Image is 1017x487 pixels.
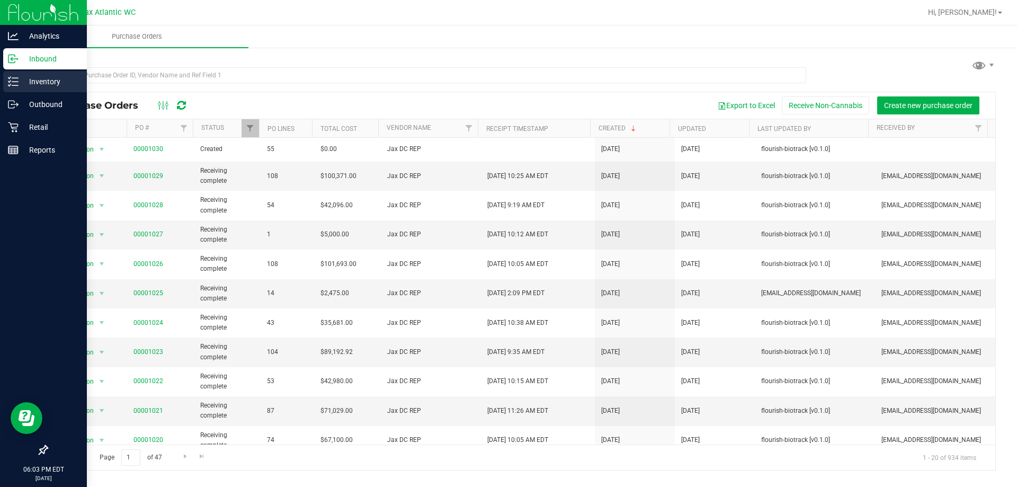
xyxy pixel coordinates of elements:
[881,171,989,181] span: [EMAIL_ADDRESS][DOMAIN_NAME]
[881,435,989,445] span: [EMAIL_ADDRESS][DOMAIN_NAME]
[487,376,548,386] span: [DATE] 10:15 AM EDT
[95,286,108,301] span: select
[267,125,295,132] a: PO Lines
[121,449,140,466] input: 1
[601,376,620,386] span: [DATE]
[782,96,869,114] button: Receive Non-Cannabis
[601,435,620,445] span: [DATE]
[877,96,979,114] button: Create new purchase order
[320,288,349,298] span: $2,475.00
[487,318,548,328] span: [DATE] 10:38 AM EDT
[601,229,620,240] span: [DATE]
[387,435,475,445] span: Jax DC REP
[881,347,989,357] span: [EMAIL_ADDRESS][DOMAIN_NAME]
[914,449,985,465] span: 1 - 20 of 934 items
[200,195,254,215] span: Receiving complete
[387,347,475,357] span: Jax DC REP
[881,259,989,269] span: [EMAIL_ADDRESS][DOMAIN_NAME]
[761,144,869,154] span: flourish-biotrack [v0.1.0]
[95,345,108,360] span: select
[487,406,548,416] span: [DATE] 11:26 AM EDT
[601,259,620,269] span: [DATE]
[267,406,308,416] span: 87
[267,200,308,210] span: 54
[320,200,353,210] span: $42,096.00
[320,144,337,154] span: $0.00
[133,172,163,180] a: 00001029
[681,318,700,328] span: [DATE]
[970,119,987,137] a: Filter
[601,200,620,210] span: [DATE]
[601,171,620,181] span: [DATE]
[320,406,353,416] span: $71,029.00
[95,403,108,418] span: select
[95,142,108,157] span: select
[711,96,782,114] button: Export to Excel
[320,435,353,445] span: $67,100.00
[267,435,308,445] span: 74
[133,377,163,385] a: 00001022
[881,200,989,210] span: [EMAIL_ADDRESS][DOMAIN_NAME]
[133,348,163,356] a: 00001023
[8,54,19,64] inline-svg: Inbound
[194,449,210,464] a: Go to the last page
[681,144,700,154] span: [DATE]
[487,171,548,181] span: [DATE] 10:25 AM EDT
[487,229,548,240] span: [DATE] 10:12 AM EDT
[95,198,108,213] span: select
[8,31,19,41] inline-svg: Analytics
[761,435,869,445] span: flourish-biotrack [v0.1.0]
[133,436,163,444] a: 00001020
[8,145,19,155] inline-svg: Reports
[95,374,108,389] span: select
[881,406,989,416] span: [EMAIL_ADDRESS][DOMAIN_NAME]
[601,347,620,357] span: [DATE]
[267,347,308,357] span: 104
[761,200,869,210] span: flourish-biotrack [v0.1.0]
[761,259,869,269] span: flourish-biotrack [v0.1.0]
[5,465,82,474] p: 06:03 PM EDT
[601,144,620,154] span: [DATE]
[387,376,475,386] span: Jax DC REP
[487,435,548,445] span: [DATE] 10:05 AM EDT
[200,166,254,186] span: Receiving complete
[47,67,806,83] input: Search Purchase Order ID, Vendor Name and Ref Field 1
[201,124,224,131] a: Status
[267,376,308,386] span: 53
[681,435,700,445] span: [DATE]
[133,289,163,297] a: 00001025
[681,347,700,357] span: [DATE]
[681,288,700,298] span: [DATE]
[95,227,108,242] span: select
[387,406,475,416] span: Jax DC REP
[320,347,353,357] span: $89,192.92
[601,406,620,416] span: [DATE]
[267,288,308,298] span: 14
[881,229,989,240] span: [EMAIL_ADDRESS][DOMAIN_NAME]
[320,171,356,181] span: $100,371.00
[320,229,349,240] span: $5,000.00
[133,145,163,153] a: 00001030
[681,376,700,386] span: [DATE]
[487,259,548,269] span: [DATE] 10:05 AM EDT
[320,318,353,328] span: $35,681.00
[681,406,700,416] span: [DATE]
[387,288,475,298] span: Jax DC REP
[881,288,989,298] span: [EMAIL_ADDRESS][DOMAIN_NAME]
[200,342,254,362] span: Receiving complete
[81,8,136,17] span: Jax Atlantic WC
[387,229,475,240] span: Jax DC REP
[200,284,254,304] span: Receiving complete
[95,433,108,448] span: select
[761,288,869,298] span: [EMAIL_ADDRESS][DOMAIN_NAME]
[133,260,163,268] a: 00001026
[95,169,108,183] span: select
[757,125,811,132] a: Last Updated By
[487,347,545,357] span: [DATE] 9:35 AM EDT
[133,201,163,209] a: 00001028
[881,376,989,386] span: [EMAIL_ADDRESS][DOMAIN_NAME]
[8,122,19,132] inline-svg: Retail
[19,98,82,111] p: Outbound
[761,171,869,181] span: flourish-biotrack [v0.1.0]
[599,125,638,132] a: Created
